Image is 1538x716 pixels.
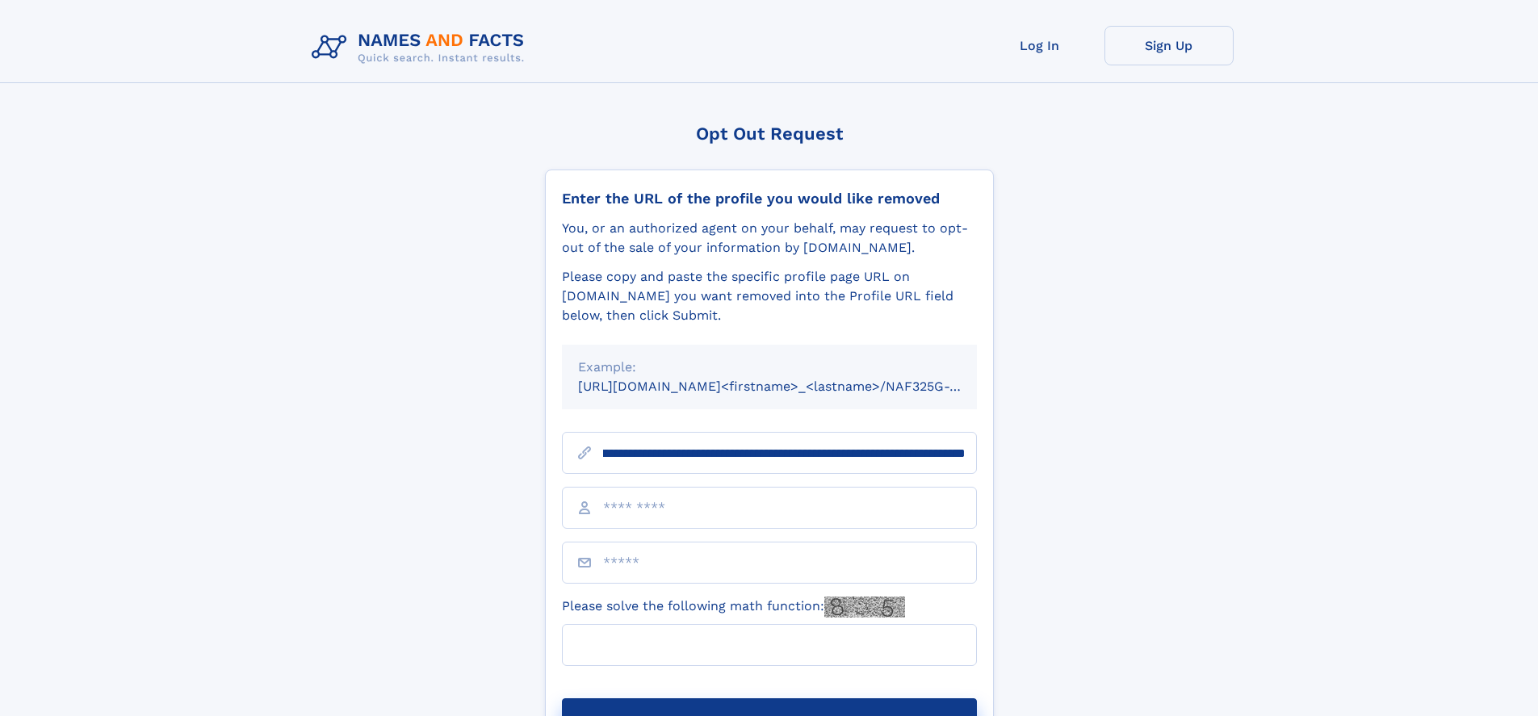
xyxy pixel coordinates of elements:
[562,219,977,258] div: You, or an authorized agent on your behalf, may request to opt-out of the sale of your informatio...
[562,190,977,207] div: Enter the URL of the profile you would like removed
[1104,26,1234,65] a: Sign Up
[578,358,961,377] div: Example:
[975,26,1104,65] a: Log In
[305,26,538,69] img: Logo Names and Facts
[562,597,905,618] label: Please solve the following math function:
[545,124,994,144] div: Opt Out Request
[562,267,977,325] div: Please copy and paste the specific profile page URL on [DOMAIN_NAME] you want removed into the Pr...
[578,379,1008,394] small: [URL][DOMAIN_NAME]<firstname>_<lastname>/NAF325G-xxxxxxxx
